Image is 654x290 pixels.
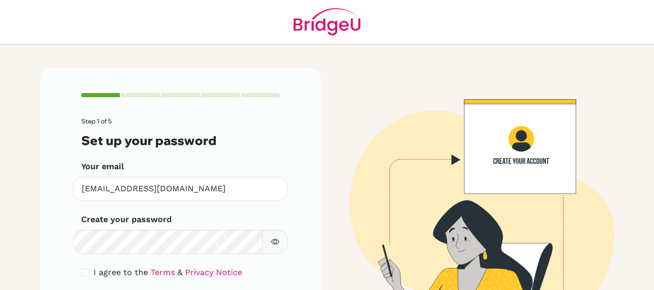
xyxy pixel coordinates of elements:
span: & [177,267,183,277]
h3: Set up your password [81,133,280,148]
a: Privacy Notice [185,267,242,277]
label: Create your password [81,213,172,226]
label: Your email [81,160,124,173]
a: Terms [151,267,175,277]
input: Insert your email* [73,177,288,201]
span: Step 1 of 5 [81,117,112,125]
span: I agree to the [94,267,148,277]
